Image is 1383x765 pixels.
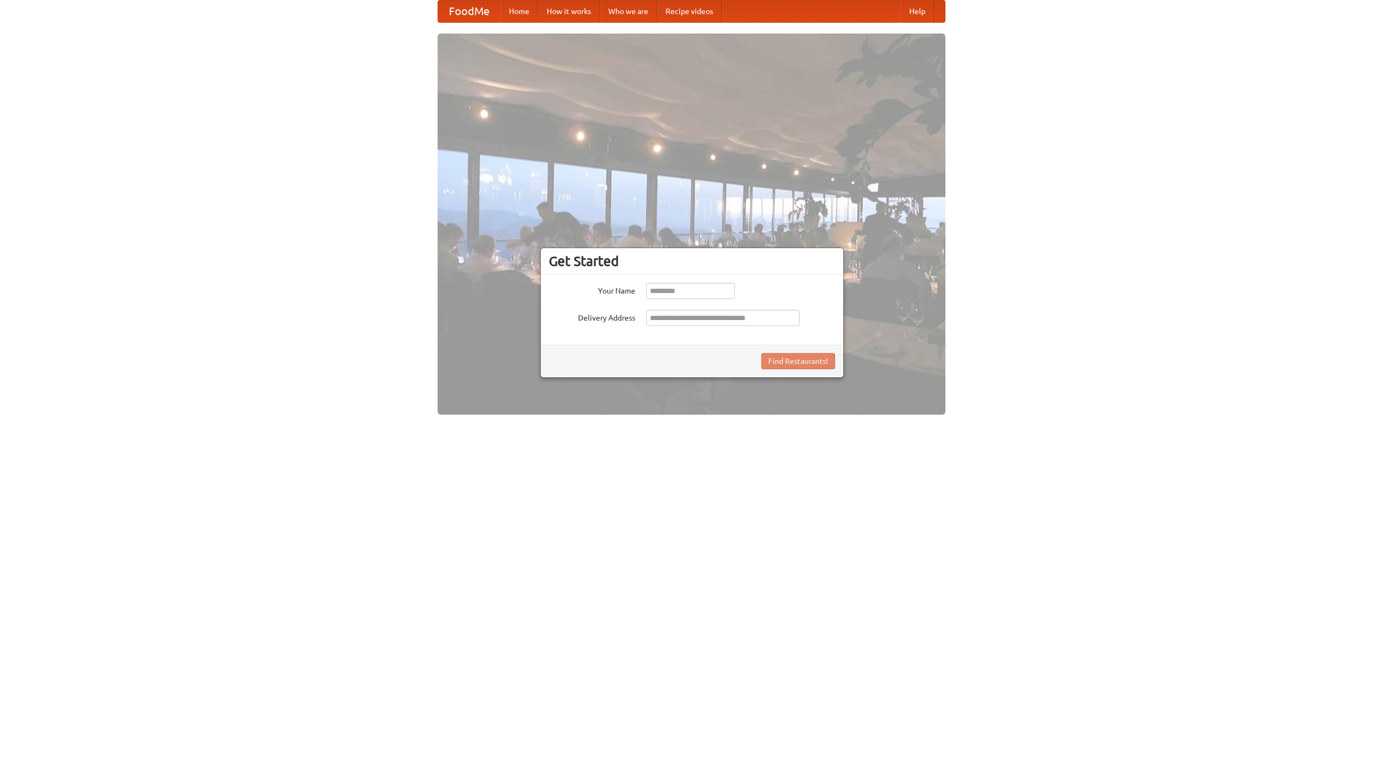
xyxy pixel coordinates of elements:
label: Delivery Address [549,310,635,323]
a: Recipe videos [657,1,722,22]
a: FoodMe [438,1,500,22]
a: How it works [538,1,600,22]
a: Who we are [600,1,657,22]
label: Your Name [549,283,635,296]
a: Home [500,1,538,22]
button: Find Restaurants! [761,353,835,369]
h3: Get Started [549,253,835,269]
a: Help [901,1,934,22]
